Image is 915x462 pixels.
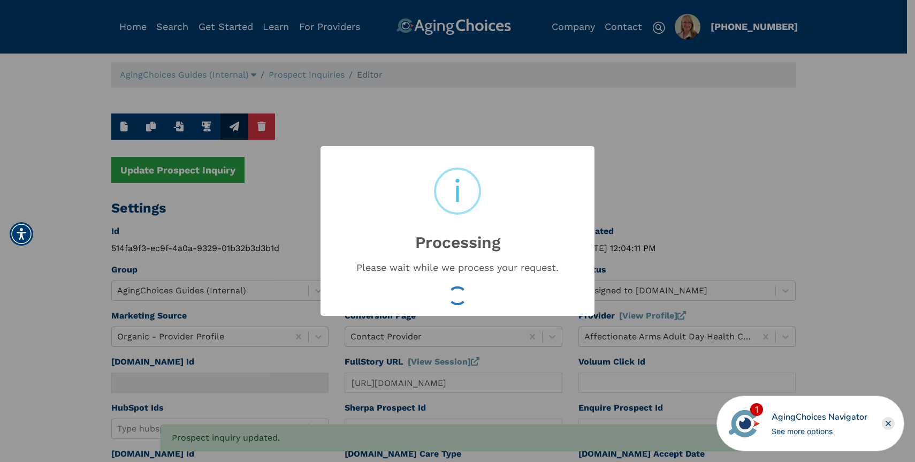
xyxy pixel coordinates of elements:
div: AgingChoices Navigator [772,411,867,423]
h2: Processing [321,220,594,252]
div: i [453,170,462,213]
img: avatar [726,405,762,442]
div: See more options [772,426,867,437]
div: Please wait while we process your request. [336,262,579,273]
div: 1 [750,403,763,416]
div: Accessibility Menu [10,222,33,246]
div: Close [882,417,895,430]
